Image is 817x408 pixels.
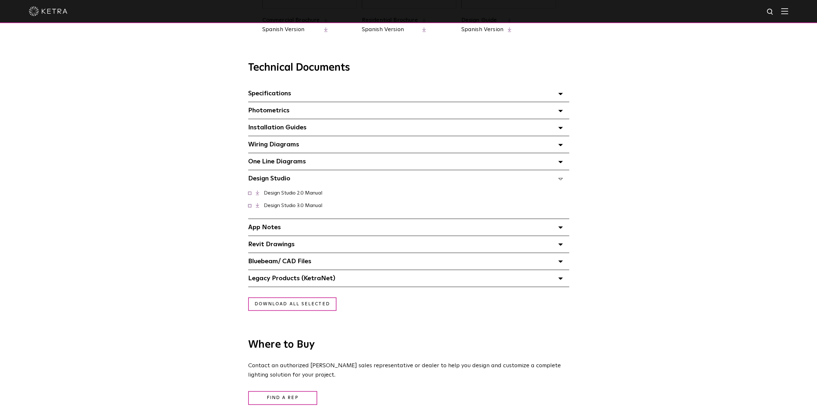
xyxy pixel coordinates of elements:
[248,158,306,165] span: One Line Diagrams
[248,124,307,131] span: Installation Guides
[781,8,788,14] img: Hamburger%20Nav.svg
[248,241,295,247] span: Revit Drawings
[264,190,322,195] a: Design Studio 2.0 Manual
[248,340,569,350] h3: Where to Buy
[248,141,299,148] span: Wiring Diagrams
[264,203,322,208] a: Design Studio 3.0 Manual
[29,6,67,16] img: ketra-logo-2019-white
[248,391,317,405] a: Find a Rep
[248,62,569,74] h3: Technical Documents
[248,297,336,311] a: Download all selected
[262,26,320,34] a: Spanish Version
[248,361,566,380] p: Contact an authorized [PERSON_NAME] sales representative or dealer to help you design and customi...
[248,275,335,282] span: Legacy Products (KetraNet)
[766,8,774,16] img: search icon
[248,90,291,97] span: Specifications
[461,26,503,34] a: Spanish Version
[248,224,281,230] span: App Notes
[248,175,290,182] span: Design Studio
[362,26,418,34] a: Spanish Version
[248,107,290,114] span: Photometrics
[248,258,311,265] span: Bluebeam/ CAD Files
